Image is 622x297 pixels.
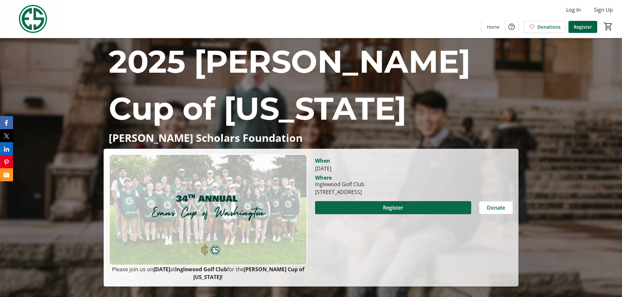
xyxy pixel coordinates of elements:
[568,21,597,33] a: Register
[537,23,561,30] span: Donations
[487,204,505,212] span: Donate
[315,188,364,196] div: [STREET_ADDRESS]
[561,5,586,15] button: Log In
[315,201,471,214] button: Register
[594,6,613,14] span: Sign Up
[109,42,470,127] span: 2025 [PERSON_NAME] Cup of [US_STATE]
[524,21,566,33] a: Donations
[153,266,170,273] strong: [DATE]
[315,165,513,172] div: [DATE]
[566,6,581,14] span: Log In
[109,132,513,143] p: [PERSON_NAME] Scholars Foundation
[315,180,364,188] div: Inglewood Golf Club
[315,157,330,165] div: When
[315,175,332,180] div: Where
[4,3,62,35] img: Evans Scholars Foundation's Logo
[487,23,500,30] span: Home
[574,23,592,30] span: Register
[505,20,518,33] button: Help
[479,201,513,214] button: Donate
[589,5,618,15] button: Sign Up
[482,21,505,33] a: Home
[109,154,307,265] img: Campaign CTA Media Photo
[383,204,403,212] span: Register
[109,265,307,281] p: Please join us on at for the
[175,266,227,273] strong: Inglewood Golf Club
[193,266,304,281] strong: [PERSON_NAME] Cup of [US_STATE]!
[602,21,614,32] button: Cart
